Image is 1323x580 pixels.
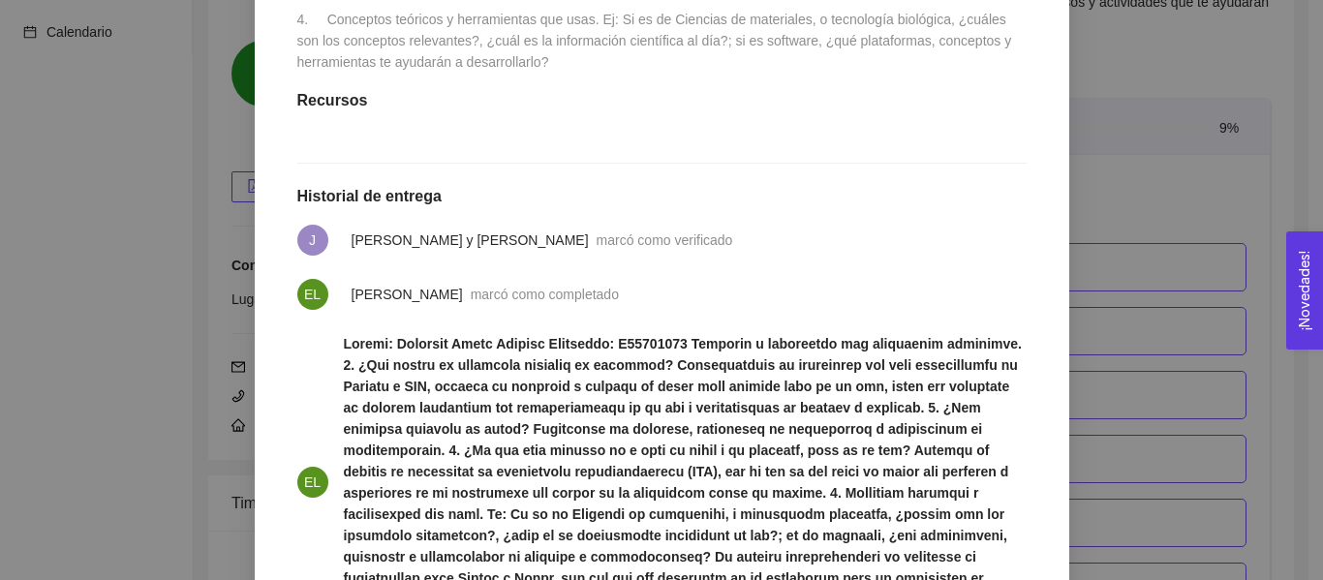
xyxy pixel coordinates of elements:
[471,287,619,302] span: marcó como completado
[297,91,1027,110] h1: Recursos
[304,279,321,310] span: EL
[352,232,589,248] span: [PERSON_NAME] y [PERSON_NAME]
[309,225,316,256] span: J
[352,287,463,302] span: [PERSON_NAME]
[597,232,733,248] span: marcó como verificado
[297,187,1027,206] h1: Historial de entrega
[1286,231,1323,350] button: Open Feedback Widget
[304,467,321,498] span: EL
